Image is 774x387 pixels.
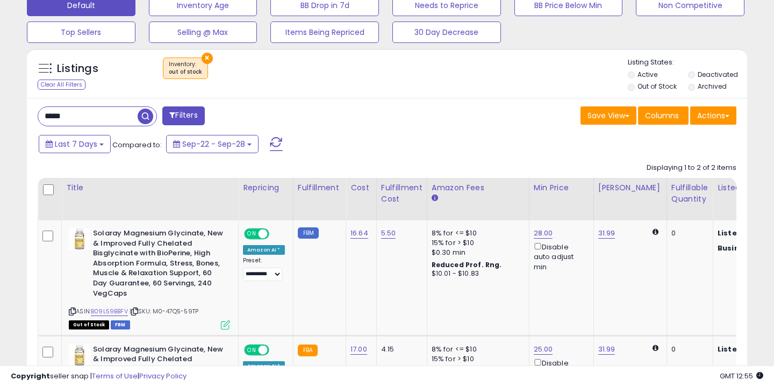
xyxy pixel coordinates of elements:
a: 16.64 [350,228,368,239]
div: 0 [671,345,705,354]
div: Clear All Filters [38,80,85,90]
div: Fulfillment [298,182,341,193]
img: 41Zkczy3gIL._SL40_.jpg [69,345,90,366]
h5: Listings [57,61,98,76]
span: OFF [268,345,285,354]
div: 4.15 [381,345,419,354]
a: 17.00 [350,344,367,355]
a: 28.00 [534,228,553,239]
small: Amazon Fees. [432,193,438,203]
div: Displaying 1 to 2 of 2 items [647,163,736,173]
a: B09L59BBFV [91,307,128,316]
p: Listing States: [628,58,748,68]
span: ON [245,345,259,354]
button: Top Sellers [27,21,135,43]
div: [PERSON_NAME] [598,182,662,193]
div: Cost [350,182,372,193]
button: Sep-22 - Sep-28 [166,135,259,153]
span: FBM [111,320,130,329]
button: × [202,53,213,64]
span: 2025-10-6 12:55 GMT [720,371,763,381]
button: Items Being Repriced [270,21,379,43]
button: Last 7 Days [39,135,111,153]
button: Selling @ Max [149,21,257,43]
div: Preset: [243,257,285,281]
span: Inventory : [169,60,202,76]
b: Solaray Magnesium Glycinate, New & Improved Fully Chelated Bisglycinate with BioPerine, High Abso... [93,228,224,301]
button: Columns [638,106,689,125]
div: Disable auto adjust min [534,241,585,272]
button: Filters [162,106,204,125]
small: FBM [298,227,319,239]
b: Listed Price: [718,344,766,354]
div: Amazon AI * [243,245,285,255]
div: Title [66,182,234,193]
div: out of stock [169,68,202,76]
span: ON [245,230,259,239]
span: Last 7 Days [55,139,97,149]
label: Archived [698,82,727,91]
button: 30 Day Decrease [392,21,501,43]
div: Amazon Fees [432,182,525,193]
div: Fulfillment Cost [381,182,422,205]
div: seller snap | | [11,371,187,382]
strong: Copyright [11,371,50,381]
a: 31.99 [598,344,615,355]
div: 0 [671,228,705,238]
button: Actions [690,106,736,125]
div: Min Price [534,182,589,193]
a: Terms of Use [92,371,138,381]
div: 8% for <= $10 [432,228,521,238]
small: FBA [298,345,318,356]
label: Out of Stock [637,82,677,91]
div: $10.01 - $10.83 [432,269,521,278]
div: 8% for <= $10 [432,345,521,354]
label: Active [637,70,657,79]
div: Fulfillable Quantity [671,182,708,205]
a: 31.99 [598,228,615,239]
span: OFF [268,230,285,239]
a: Privacy Policy [139,371,187,381]
div: ASIN: [69,228,230,328]
div: Repricing [243,182,289,193]
span: All listings that are currently out of stock and unavailable for purchase on Amazon [69,320,109,329]
b: Listed Price: [718,228,766,238]
span: Columns [645,110,679,121]
div: 15% for > $10 [432,354,521,364]
div: $0.30 min [432,248,521,257]
button: Save View [580,106,636,125]
div: 15% for > $10 [432,238,521,248]
a: 25.00 [534,344,553,355]
span: | SKU: M0-47Q5-59TP [130,307,198,316]
span: Sep-22 - Sep-28 [182,139,245,149]
span: Compared to: [112,140,162,150]
label: Deactivated [698,70,738,79]
b: Reduced Prof. Rng. [432,260,502,269]
img: 41Zkczy3gIL._SL40_.jpg [69,228,90,250]
a: 5.50 [381,228,396,239]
